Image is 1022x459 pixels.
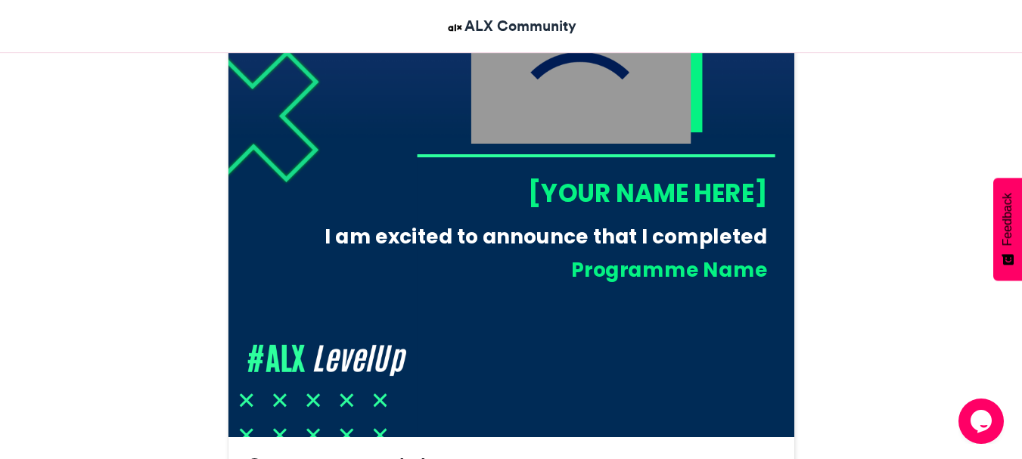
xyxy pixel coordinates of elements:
[1001,193,1014,246] span: Feedback
[311,222,767,250] div: I am excited to announce that I completed
[993,178,1022,281] button: Feedback - Show survey
[446,18,464,37] img: ALX Community
[958,399,1007,444] iframe: chat widget
[446,15,576,37] a: ALX Community
[416,175,767,210] div: [YOUR NAME HERE]
[334,256,767,284] div: Programme Name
